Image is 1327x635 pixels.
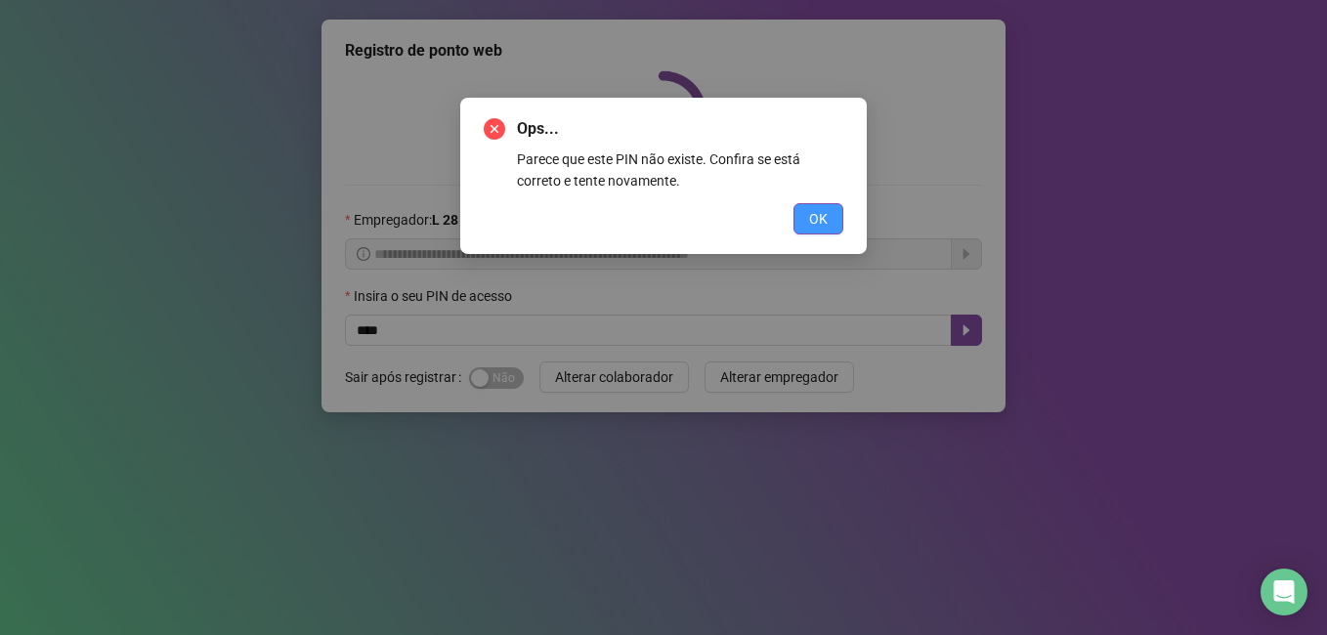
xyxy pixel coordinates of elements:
button: OK [793,203,843,234]
div: Parece que este PIN não existe. Confira se está correto e tente novamente. [517,148,843,191]
div: Open Intercom Messenger [1261,569,1307,615]
span: close-circle [484,118,505,140]
span: Ops... [517,117,843,141]
span: OK [809,208,828,230]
